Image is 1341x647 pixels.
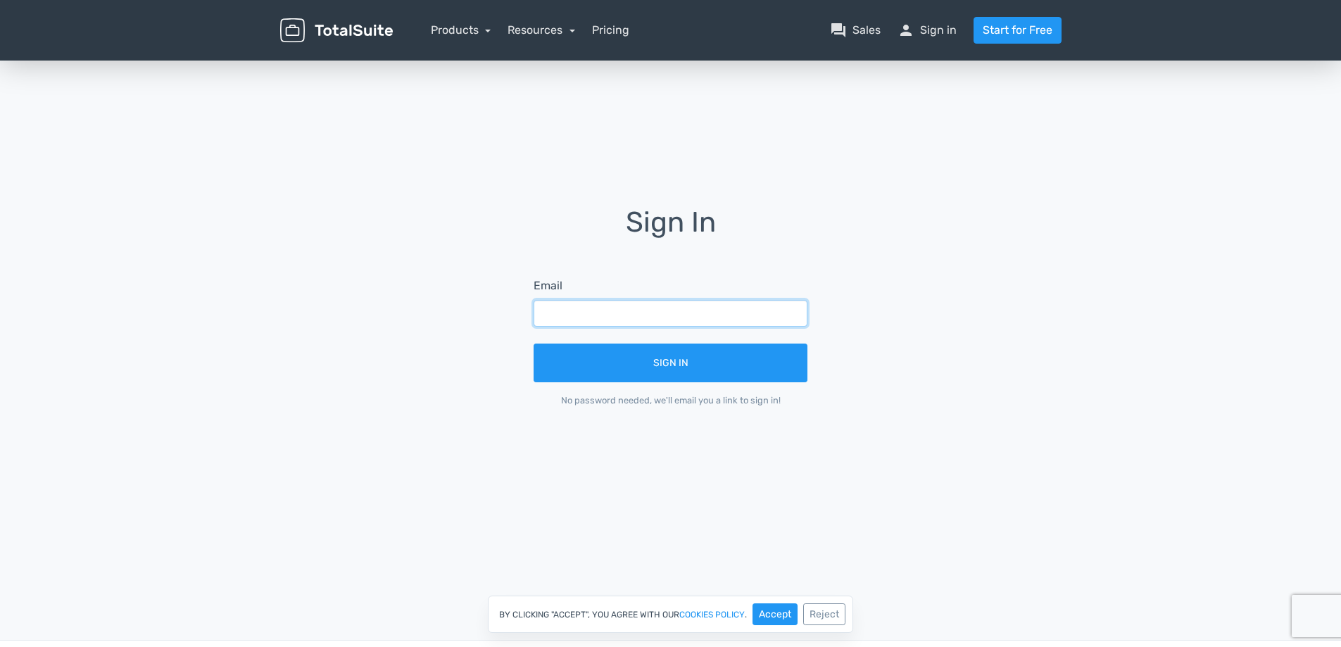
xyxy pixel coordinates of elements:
[803,603,845,625] button: Reject
[830,22,847,39] span: question_answer
[431,23,491,37] a: Products
[974,17,1062,44] a: Start for Free
[280,18,393,43] img: TotalSuite for WordPress
[534,277,562,294] label: Email
[898,22,957,39] a: personSign in
[592,22,629,39] a: Pricing
[488,596,853,633] div: By clicking "Accept", you agree with our .
[679,610,745,619] a: cookies policy
[830,22,881,39] a: question_answerSales
[534,394,807,407] div: No password needed, we'll email you a link to sign in!
[508,23,575,37] a: Resources
[753,603,798,625] button: Accept
[898,22,914,39] span: person
[534,344,807,382] button: Sign In
[514,207,827,258] h1: Sign In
